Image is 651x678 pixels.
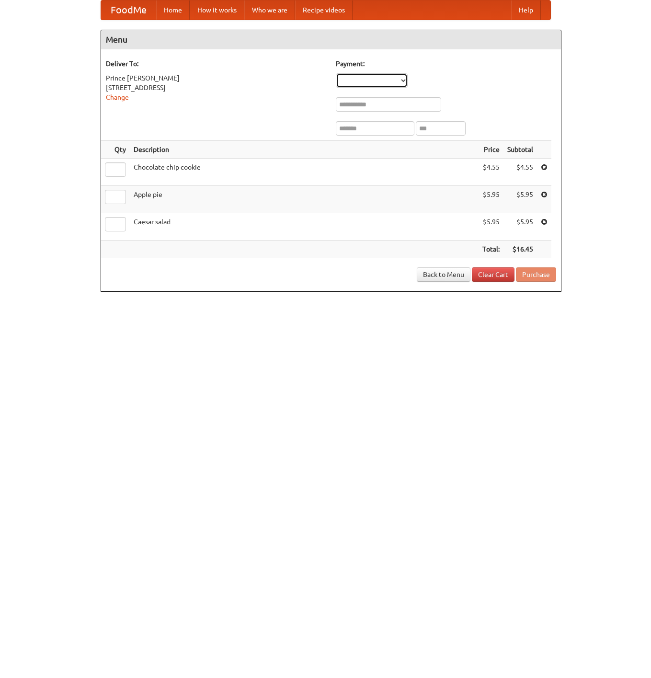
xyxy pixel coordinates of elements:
th: Qty [101,141,130,159]
th: Description [130,141,479,159]
td: $5.95 [503,186,537,213]
th: Total: [479,241,503,258]
button: Purchase [516,267,556,282]
a: How it works [190,0,244,20]
td: $5.95 [479,186,503,213]
div: [STREET_ADDRESS] [106,83,326,92]
td: Caesar salad [130,213,479,241]
div: Prince [PERSON_NAME] [106,73,326,83]
th: $16.45 [503,241,537,258]
h5: Deliver To: [106,59,326,69]
td: $5.95 [479,213,503,241]
td: $4.55 [503,159,537,186]
a: Change [106,93,129,101]
td: Chocolate chip cookie [130,159,479,186]
a: Clear Cart [472,267,514,282]
a: FoodMe [101,0,156,20]
h4: Menu [101,30,561,49]
th: Subtotal [503,141,537,159]
td: $4.55 [479,159,503,186]
h5: Payment: [336,59,556,69]
td: $5.95 [503,213,537,241]
a: Home [156,0,190,20]
a: Back to Menu [417,267,470,282]
a: Who we are [244,0,295,20]
th: Price [479,141,503,159]
td: Apple pie [130,186,479,213]
a: Recipe videos [295,0,353,20]
a: Help [511,0,541,20]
